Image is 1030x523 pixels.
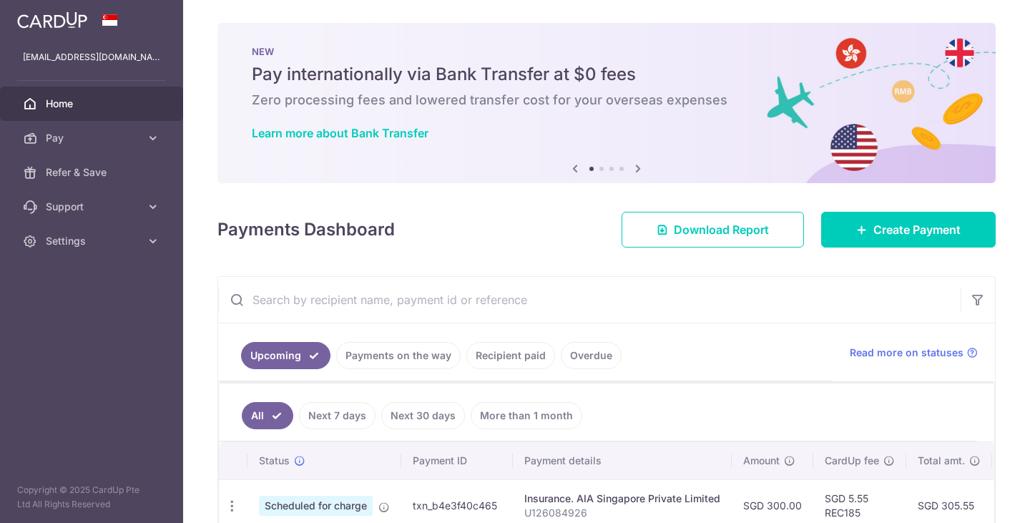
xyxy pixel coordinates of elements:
p: NEW [252,46,961,57]
h4: Payments Dashboard [217,217,395,243]
a: Create Payment [821,212,996,248]
span: CardUp fee [825,454,879,468]
h6: Zero processing fees and lowered transfer cost for your overseas expenses [252,92,961,109]
span: Download Report [674,221,769,238]
a: Recipient paid [466,342,555,369]
th: Payment details [513,442,732,479]
div: Insurance. AIA Singapore Private Limited [524,492,720,506]
p: [EMAIL_ADDRESS][DOMAIN_NAME] [23,50,160,64]
th: Payment ID [401,442,513,479]
a: Learn more about Bank Transfer [252,126,428,140]
span: Read more on statuses [850,346,963,360]
a: Read more on statuses [850,346,978,360]
p: U126084926 [524,506,720,520]
span: Home [46,97,140,111]
span: Status [259,454,290,468]
a: Next 7 days [299,402,376,429]
span: Create Payment [873,221,961,238]
a: Payments on the way [336,342,461,369]
a: Overdue [561,342,622,369]
span: Settings [46,234,140,248]
a: Upcoming [241,342,330,369]
span: Scheduled for charge [259,496,373,516]
img: Bank transfer banner [217,23,996,183]
h5: Pay internationally via Bank Transfer at $0 fees [252,63,961,86]
a: Download Report [622,212,804,248]
span: Pay [46,131,140,145]
span: Refer & Save [46,165,140,180]
a: Next 30 days [381,402,465,429]
a: More than 1 month [471,402,582,429]
span: Support [46,200,140,214]
span: Amount [743,454,780,468]
input: Search by recipient name, payment id or reference [218,277,961,323]
img: CardUp [17,11,87,29]
span: Total amt. [918,454,965,468]
a: All [242,402,293,429]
